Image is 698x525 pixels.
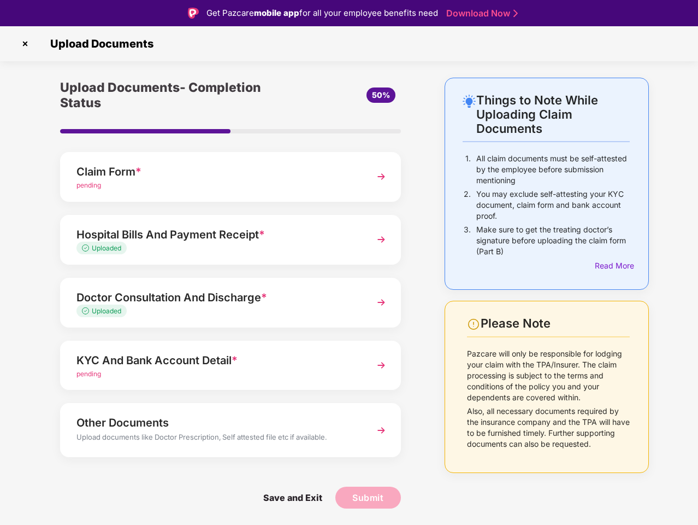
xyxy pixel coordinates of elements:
span: pending [76,181,101,189]
strong: mobile app [254,8,299,18]
div: Get Pazcare for all your employee benefits need [206,7,438,20]
p: 1. [465,153,471,186]
span: Save and Exit [252,487,333,509]
img: svg+xml;base64,PHN2ZyBpZD0iTmV4dCIgeG1sbnM9Imh0dHA6Ly93d3cudzMub3JnLzIwMDAvc3ZnIiB3aWR0aD0iMzYiIG... [371,167,391,186]
span: Uploaded [92,244,121,252]
img: svg+xml;base64,PHN2ZyB4bWxucz0iaHR0cDovL3d3dy53My5vcmcvMjAwMC9zdmciIHdpZHRoPSIxMy4zMzMiIGhlaWdodD... [82,244,92,252]
div: Things to Note While Uploading Claim Documents [476,93,630,136]
div: Read More [595,260,630,272]
a: Download Now [446,8,514,19]
p: Make sure to get the treating doctor’s signature before uploading the claim form (Part B) [476,224,630,257]
span: 50% [372,90,390,100]
div: Hospital Bills And Payment Receipt [76,226,359,243]
div: KYC And Bank Account Detail [76,352,359,369]
p: You may exclude self-attesting your KYC document, claim form and bank account proof. [476,189,630,221]
img: Stroke [513,8,518,19]
p: 3. [464,224,471,257]
div: Doctor Consultation And Discharge [76,289,359,306]
img: svg+xml;base64,PHN2ZyBpZD0iQ3Jvc3MtMzJ4MzIiIHhtbG5zPSJodHRwOi8vd3d3LnczLm9yZy8yMDAwL3N2ZyIgd2lkdG... [16,35,34,52]
p: 2. [464,189,471,221]
img: svg+xml;base64,PHN2ZyB4bWxucz0iaHR0cDovL3d3dy53My5vcmcvMjAwMC9zdmciIHdpZHRoPSIxMy4zMzMiIGhlaWdodD... [82,307,92,314]
img: Logo [188,8,199,19]
p: All claim documents must be self-attested by the employee before submission mentioning [476,153,630,186]
img: svg+xml;base64,PHN2ZyBpZD0iTmV4dCIgeG1sbnM9Imh0dHA6Ly93d3cudzMub3JnLzIwMDAvc3ZnIiB3aWR0aD0iMzYiIG... [371,230,391,249]
img: svg+xml;base64,PHN2ZyBpZD0iV2FybmluZ18tXzI0eDI0IiBkYXRhLW5hbWU9Ildhcm5pbmcgLSAyNHgyNCIgeG1sbnM9Im... [467,318,480,331]
p: Also, all necessary documents required by the insurance company and the TPA will have to be furni... [467,406,630,450]
p: Pazcare will only be responsible for lodging your claim with the TPA/Insurer. The claim processin... [467,348,630,403]
div: Upload Documents- Completion Status [60,78,287,113]
span: pending [76,370,101,378]
span: Uploaded [92,307,121,315]
div: Other Documents [76,414,359,431]
button: Submit [335,487,401,509]
div: Upload documents like Doctor Prescription, Self attested file etc if available. [76,431,359,446]
img: svg+xml;base64,PHN2ZyB4bWxucz0iaHR0cDovL3d3dy53My5vcmcvMjAwMC9zdmciIHdpZHRoPSIyNC4wOTMiIGhlaWdodD... [463,95,476,108]
span: Upload Documents [39,37,159,50]
img: svg+xml;base64,PHN2ZyBpZD0iTmV4dCIgeG1sbnM9Imh0dHA6Ly93d3cudzMub3JnLzIwMDAvc3ZnIiB3aWR0aD0iMzYiIG... [371,293,391,312]
img: svg+xml;base64,PHN2ZyBpZD0iTmV4dCIgeG1sbnM9Imh0dHA6Ly93d3cudzMub3JnLzIwMDAvc3ZnIiB3aWR0aD0iMzYiIG... [371,421,391,440]
div: Claim Form [76,163,359,180]
div: Please Note [481,316,630,331]
img: svg+xml;base64,PHN2ZyBpZD0iTmV4dCIgeG1sbnM9Imh0dHA6Ly93d3cudzMub3JnLzIwMDAvc3ZnIiB3aWR0aD0iMzYiIG... [371,355,391,375]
